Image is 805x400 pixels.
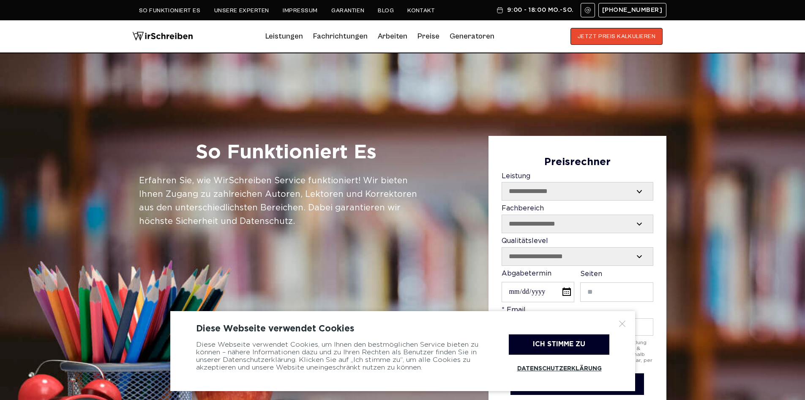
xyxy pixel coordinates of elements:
span: Seiten [580,271,602,277]
img: Email [584,7,591,14]
div: Diese Webseite verwendet Cookies, um Ihnen den bestmöglichen Service bieten zu können – nähere In... [196,334,488,378]
a: Datenschutzerklärung [509,359,609,378]
a: Generatoren [450,30,494,43]
a: Preise [418,32,439,41]
a: Blog [378,7,394,14]
img: Schedule [496,7,504,14]
div: Preisrechner [502,157,653,168]
label: Abgabetermin [502,270,574,302]
a: Garantien [331,7,364,14]
a: Leistungen [265,30,303,43]
a: Kontakt [407,7,435,14]
label: Fachbereich [502,205,653,233]
select: Fachbereich [502,215,653,233]
span: 9:00 - 18:00 Mo.-So. [507,7,573,14]
h1: So Funktioniert Es [139,140,434,166]
a: [PHONE_NUMBER] [598,3,666,17]
a: So funktioniert es [139,7,201,14]
div: Ich stimme zu [509,334,609,355]
a: Fachrichtungen [313,30,368,43]
label: * Email [502,306,653,336]
a: Unsere Experten [214,7,269,14]
label: Qualitätslevel [502,237,653,266]
select: Leistung [502,182,653,200]
img: logo wirschreiben [132,28,193,45]
form: Contact form [502,157,653,395]
div: Diese Webseite verwendet Cookies [196,324,609,334]
div: Erfahren Sie, wie WirSchreiben Service funktioniert! Wir bieten Ihnen Zugang zu zahlreichen Autor... [139,174,434,228]
span: [PHONE_NUMBER] [602,7,663,14]
a: Arbeiten [378,30,407,43]
select: Qualitätslevel [502,248,653,265]
button: JETZT PREIS KALKULIEREN [570,28,663,45]
input: Abgabetermin [502,282,574,302]
a: Impressum [283,7,318,14]
label: Leistung [502,173,653,201]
